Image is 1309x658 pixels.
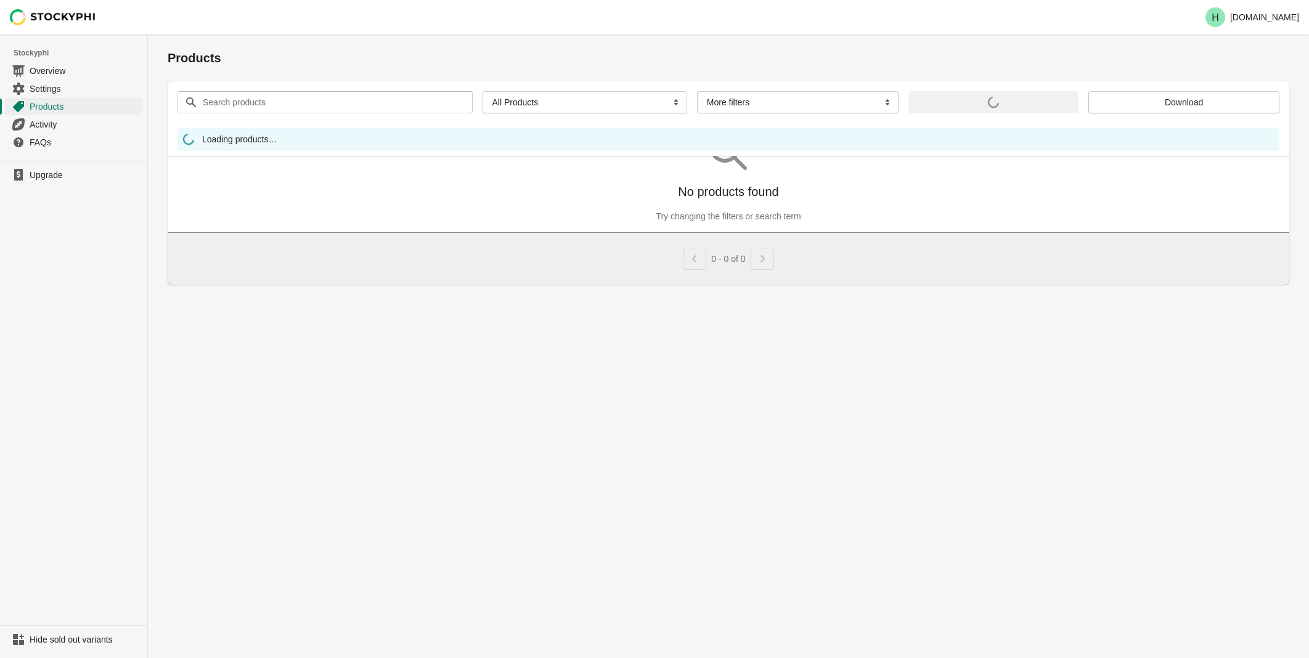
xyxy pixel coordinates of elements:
[1165,97,1203,107] span: Download
[202,133,277,148] span: Loading products…
[1088,91,1279,113] button: Download
[30,83,140,95] span: Settings
[1212,12,1219,23] text: H
[5,166,142,184] a: Upgrade
[1205,7,1225,27] span: Avatar with initials H
[202,91,451,113] input: Search products
[5,62,142,79] a: Overview
[678,183,778,200] p: No products found
[30,65,140,77] span: Overview
[30,136,140,148] span: FAQs
[30,633,140,646] span: Hide sold out variants
[5,133,142,151] a: FAQs
[683,243,773,270] nav: Pagination
[10,9,96,25] img: Stockyphi
[1201,5,1304,30] button: Avatar with initials H[DOMAIN_NAME]
[168,49,1289,67] h1: Products
[711,254,745,264] span: 0 - 0 of 0
[30,118,140,131] span: Activity
[5,97,142,115] a: Products
[14,47,147,59] span: Stockyphi
[1230,12,1299,22] p: [DOMAIN_NAME]
[5,115,142,133] a: Activity
[30,100,140,113] span: Products
[656,210,801,222] p: Try changing the filters or search term
[30,169,140,181] span: Upgrade
[5,631,142,648] a: Hide sold out variants
[5,79,142,97] a: Settings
